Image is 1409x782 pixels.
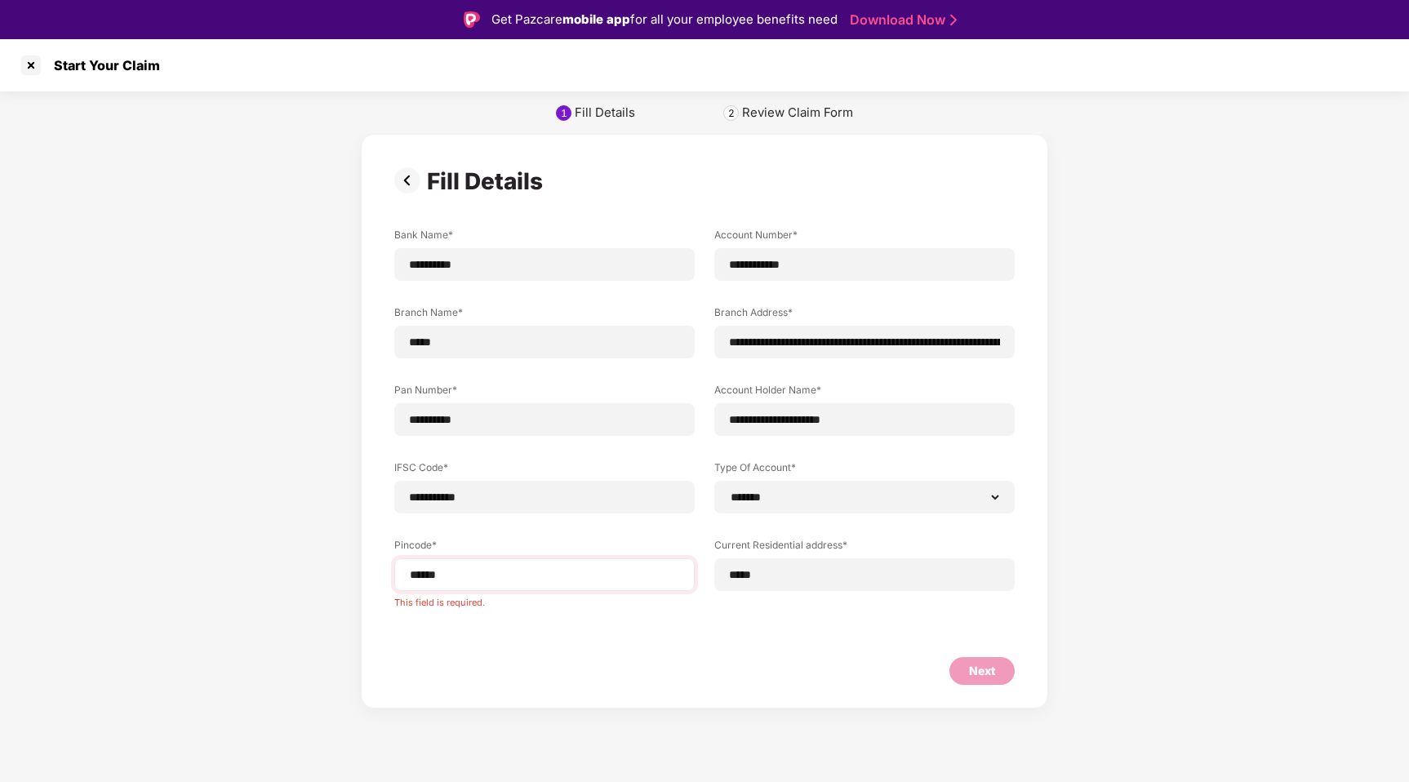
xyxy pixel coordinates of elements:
div: This field is required. [394,591,695,608]
div: 2 [728,107,735,119]
div: Next [969,662,995,680]
div: Fill Details [427,167,549,195]
img: svg+xml;base64,PHN2ZyBpZD0iUHJldi0zMngzMiIgeG1sbnM9Imh0dHA6Ly93d3cudzMub3JnLzIwMDAvc3ZnIiB3aWR0aD... [394,167,427,193]
div: 1 [561,107,567,119]
label: Type Of Account* [714,460,1015,481]
a: Download Now [850,11,952,29]
strong: mobile app [562,11,630,27]
label: Account Holder Name* [714,383,1015,403]
label: Bank Name* [394,228,695,248]
label: Pan Number* [394,383,695,403]
div: Fill Details [575,104,635,121]
img: Stroke [950,11,957,29]
label: Account Number* [714,228,1015,248]
div: Start Your Claim [44,57,160,73]
label: Branch Name* [394,305,695,326]
label: Pincode* [394,538,695,558]
div: Get Pazcare for all your employee benefits need [491,10,838,29]
label: Branch Address* [714,305,1015,326]
label: Current Residential address* [714,538,1015,558]
img: Logo [464,11,480,28]
div: Review Claim Form [742,104,853,121]
label: IFSC Code* [394,460,695,481]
